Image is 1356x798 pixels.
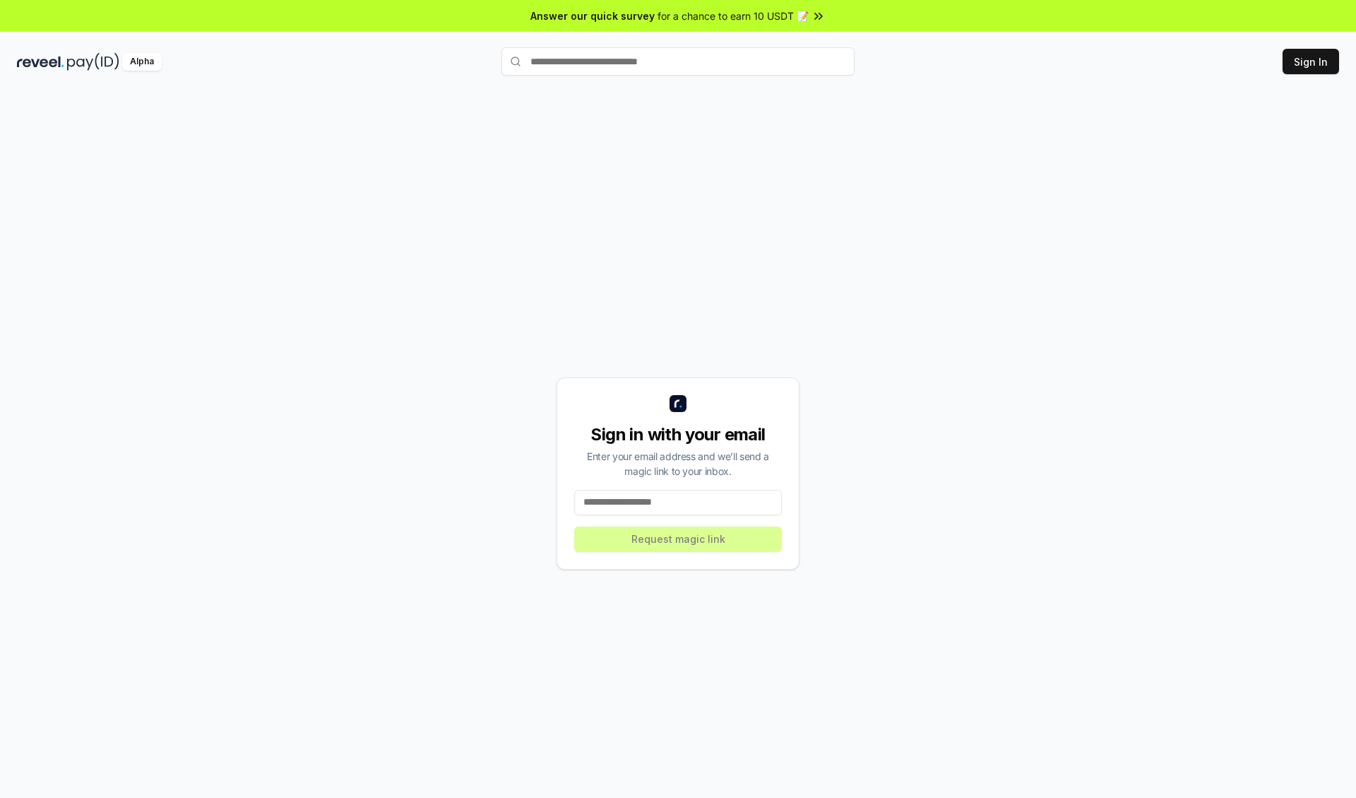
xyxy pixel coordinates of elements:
span: Answer our quick survey [530,8,655,23]
div: Sign in with your email [574,423,782,446]
span: for a chance to earn 10 USDT 📝 [658,8,809,23]
div: Alpha [122,53,162,71]
img: reveel_dark [17,53,64,71]
button: Sign In [1283,49,1339,74]
img: logo_small [670,395,686,412]
img: pay_id [67,53,119,71]
div: Enter your email address and we’ll send a magic link to your inbox. [574,449,782,479]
